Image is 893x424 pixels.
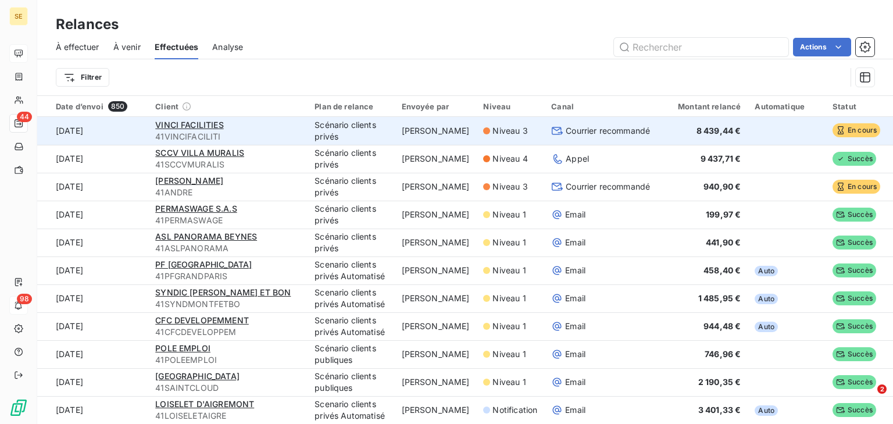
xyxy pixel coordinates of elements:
[37,284,148,312] td: [DATE]
[698,293,741,303] span: 1 485,95 €
[565,404,585,416] span: Email
[9,398,28,417] img: Logo LeanPay
[155,315,249,325] span: CFC DEVELOPEMMENT
[565,265,585,276] span: Email
[308,173,394,201] td: Scénario clients privés
[833,291,876,305] span: Succès
[155,399,254,409] span: LOISELET D'AIGREMONT
[395,201,477,229] td: [PERSON_NAME]
[492,320,526,332] span: Niveau 1
[37,396,148,424] td: [DATE]
[492,293,526,304] span: Niveau 1
[833,375,876,389] span: Succès
[833,180,880,194] span: En cours
[155,159,301,170] span: 41SCCVMURALIS
[395,256,477,284] td: [PERSON_NAME]
[833,208,876,222] span: Succès
[402,102,470,111] div: Envoyée par
[113,41,141,53] span: À venir
[37,340,148,368] td: [DATE]
[565,320,585,332] span: Email
[755,294,778,304] span: Auto
[37,312,148,340] td: [DATE]
[395,145,477,173] td: [PERSON_NAME]
[833,403,876,417] span: Succès
[701,154,741,163] span: 9 437,71 €
[395,312,477,340] td: [PERSON_NAME]
[17,112,32,122] span: 44
[37,117,148,145] td: [DATE]
[308,117,394,145] td: Scénario clients privés
[17,294,32,304] span: 98
[706,237,741,247] span: 441,90 €
[56,41,99,53] span: À effectuer
[492,153,527,165] span: Niveau 4
[755,405,778,416] span: Auto
[703,321,741,331] span: 944,48 €
[565,376,585,388] span: Email
[566,181,650,193] span: Courrier recommandé
[492,404,537,416] span: Notification
[833,236,876,250] span: Succès
[492,237,526,248] span: Niveau 1
[315,102,387,111] div: Plan de relance
[395,368,477,396] td: [PERSON_NAME]
[308,145,394,173] td: Scénario clients privés
[853,384,881,412] iframe: Intercom live chat
[395,396,477,424] td: [PERSON_NAME]
[308,201,394,229] td: Scénario clients privés
[155,120,223,130] span: VINCI FACILITIES
[155,231,257,241] span: ASL PANORAMA BEYNES
[706,209,741,219] span: 199,97 €
[492,209,526,220] span: Niveau 1
[155,287,291,297] span: SYNDIC [PERSON_NAME] ET BON
[37,229,148,256] td: [DATE]
[308,340,394,368] td: Scénario clients publiques
[155,187,301,198] span: 41ANDRE
[155,326,301,338] span: 41CFCDEVELOPPEM
[565,237,585,248] span: Email
[308,284,394,312] td: Scenario clients privés Automatisé
[698,405,741,415] span: 3 401,33 €
[566,153,589,165] span: Appel
[755,102,819,111] div: Automatique
[155,176,223,186] span: [PERSON_NAME]
[155,204,237,213] span: PERMASWAGE S.A.S
[155,410,301,422] span: 41LOISELETAIGRE
[492,125,527,137] span: Niveau 3
[308,229,394,256] td: Scénario clients privés
[492,376,526,388] span: Niveau 1
[37,145,148,173] td: [DATE]
[833,102,880,111] div: Statut
[833,152,876,166] span: Succès
[833,347,876,361] span: Succès
[108,101,127,112] span: 850
[308,312,394,340] td: Scenario clients privés Automatisé
[155,102,178,111] span: Client
[833,263,876,277] span: Succès
[37,201,148,229] td: [DATE]
[492,265,526,276] span: Niveau 1
[155,148,244,158] span: SCCV VILLA MURALIS
[308,368,394,396] td: Scénario clients publiques
[212,41,243,53] span: Analyse
[755,266,778,276] span: Auto
[56,14,119,35] h3: Relances
[37,173,148,201] td: [DATE]
[705,349,741,359] span: 746,96 €
[308,256,394,284] td: Scenario clients privés Automatisé
[308,396,394,424] td: Scenario clients privés Automatisé
[696,126,741,136] span: 8 439,44 €
[155,382,301,394] span: 41SAINTCLOUD
[56,101,141,112] div: Date d’envoi
[565,293,585,304] span: Email
[155,215,301,226] span: 41PERMASWAGE
[566,125,650,137] span: Courrier recommandé
[793,38,851,56] button: Actions
[155,131,301,142] span: 41VINCIFACILITI
[833,123,880,137] span: En cours
[395,284,477,312] td: [PERSON_NAME]
[155,371,240,381] span: [GEOGRAPHIC_DATA]
[833,319,876,333] span: Succès
[698,377,741,387] span: 2 190,35 €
